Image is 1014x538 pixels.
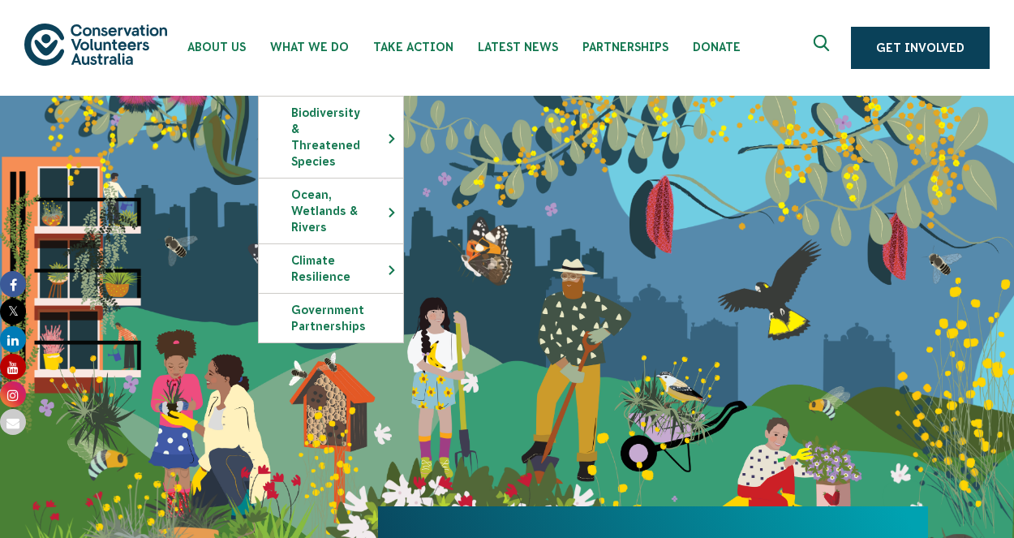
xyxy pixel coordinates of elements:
a: Get Involved [851,27,990,69]
li: Climate Resilience [258,243,404,293]
a: Government Partnerships [259,294,403,342]
span: Expand search box [814,35,834,61]
a: Ocean, Wetlands & Rivers [259,179,403,243]
button: Expand search box Close search box [804,28,843,67]
span: Donate [693,41,741,54]
span: What We Do [270,41,349,54]
span: Take Action [373,41,453,54]
span: Latest News [478,41,558,54]
span: Partnerships [582,41,668,54]
img: logo.svg [24,24,167,65]
a: Climate Resilience [259,244,403,293]
a: Biodiversity & Threatened Species [259,97,403,178]
li: Ocean, Wetlands & Rivers [258,178,404,243]
span: About Us [187,41,246,54]
li: Biodiversity & Threatened Species [258,96,404,178]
